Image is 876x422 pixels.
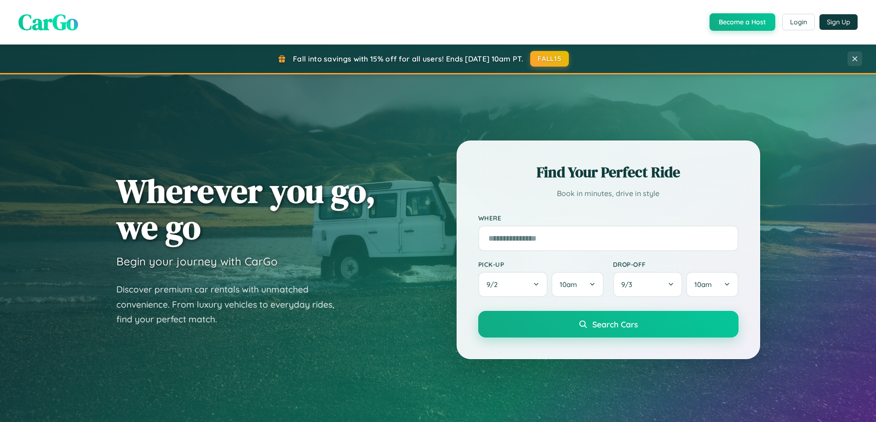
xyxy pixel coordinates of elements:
[478,272,548,297] button: 9/2
[613,272,683,297] button: 9/3
[18,7,78,37] span: CarGo
[530,51,569,67] button: FALL15
[592,319,638,329] span: Search Cars
[478,187,739,200] p: Book in minutes, drive in style
[116,173,376,245] h1: Wherever you go, we go
[686,272,738,297] button: 10am
[487,280,502,289] span: 9 / 2
[478,311,739,338] button: Search Cars
[560,280,577,289] span: 10am
[478,214,739,222] label: Where
[116,254,278,268] h3: Begin your journey with CarGo
[621,280,637,289] span: 9 / 3
[694,280,712,289] span: 10am
[478,260,604,268] label: Pick-up
[116,282,346,327] p: Discover premium car rentals with unmatched convenience. From luxury vehicles to everyday rides, ...
[613,260,739,268] label: Drop-off
[819,14,858,30] button: Sign Up
[551,272,603,297] button: 10am
[293,54,523,63] span: Fall into savings with 15% off for all users! Ends [DATE] 10am PT.
[710,13,775,31] button: Become a Host
[478,162,739,182] h2: Find Your Perfect Ride
[782,14,815,30] button: Login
